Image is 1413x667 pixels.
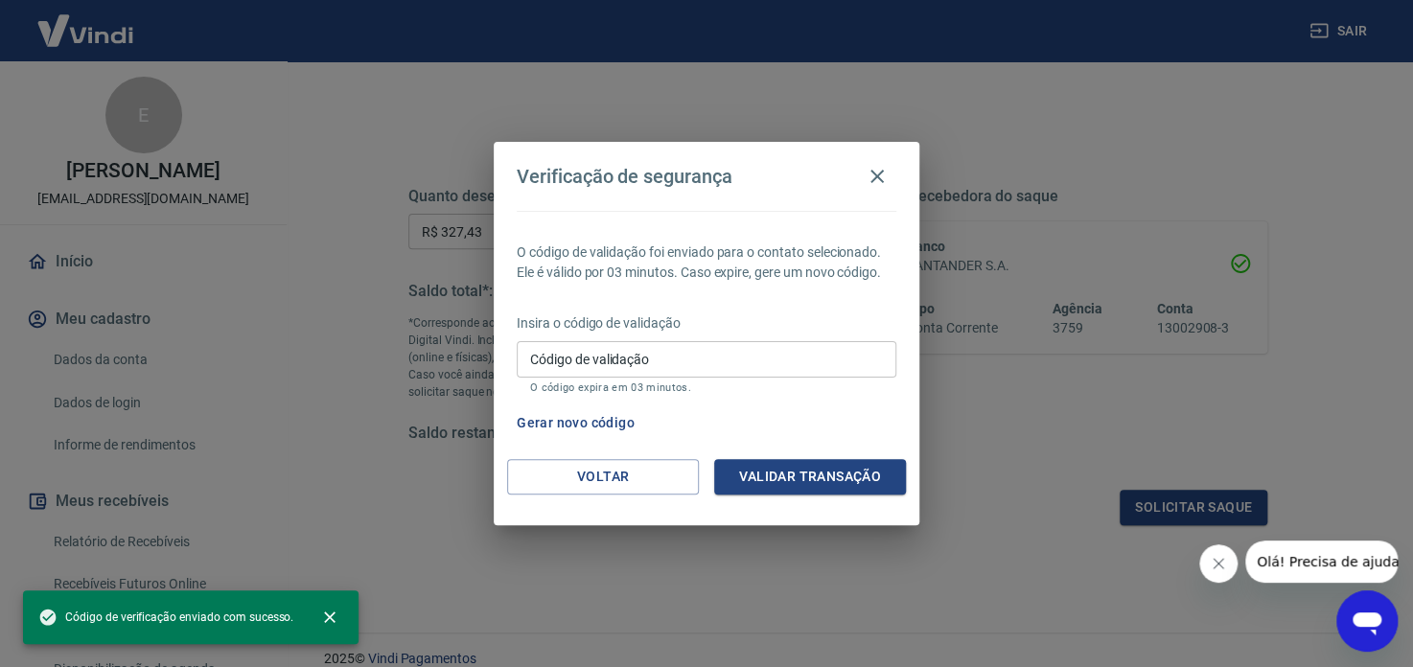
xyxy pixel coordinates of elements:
button: Gerar novo código [509,405,642,441]
span: Código de verificação enviado com sucesso. [38,608,293,627]
button: Validar transação [714,459,906,494]
iframe: Fechar mensagem [1199,544,1238,583]
button: Voltar [507,459,699,494]
span: Olá! Precisa de ajuda? [12,13,161,29]
p: O código de validação foi enviado para o contato selecionado. Ele é válido por 03 minutos. Caso e... [517,242,896,283]
p: Insira o código de validação [517,313,896,333]
p: O código expira em 03 minutos. [530,381,883,394]
iframe: Botão para abrir a janela de mensagens [1336,590,1398,652]
h4: Verificação de segurança [517,165,732,188]
button: close [309,596,351,638]
iframe: Mensagem da empresa [1245,540,1398,583]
